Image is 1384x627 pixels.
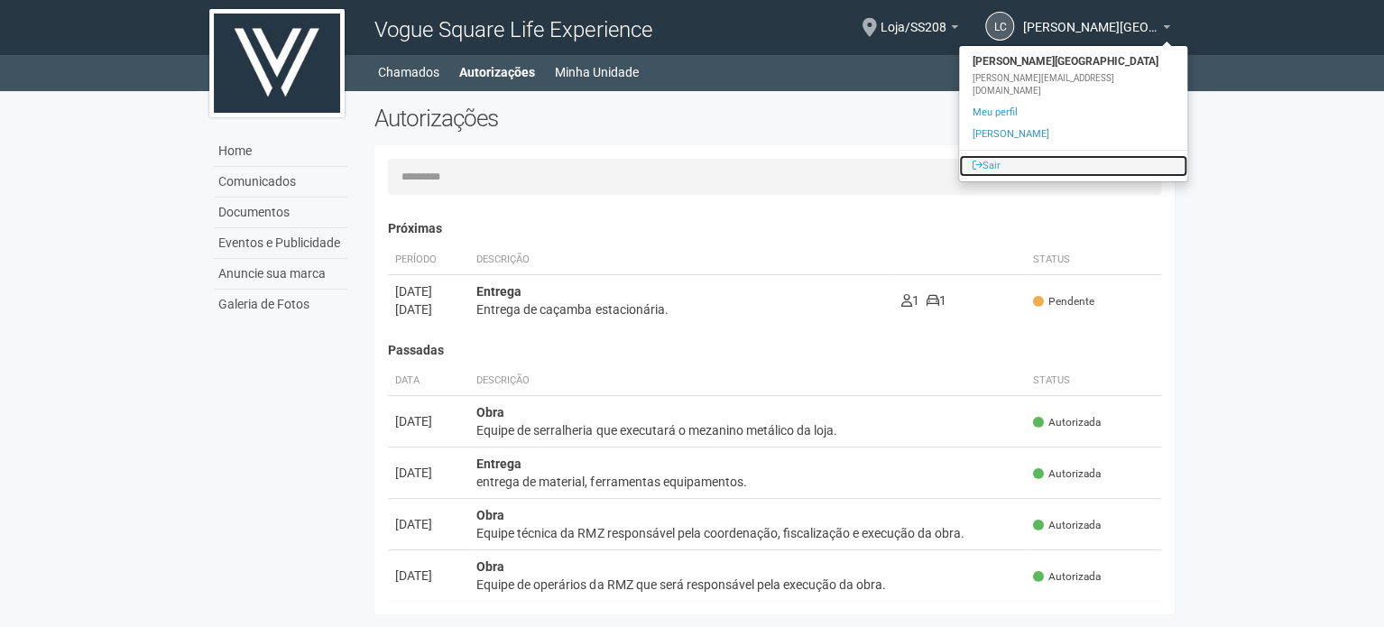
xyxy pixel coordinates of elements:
[901,293,919,308] span: 1
[476,473,1019,491] div: entrega de material, ferramentas equipamentos.
[214,228,347,259] a: Eventos e Publicidade
[469,245,893,275] th: Descrição
[459,60,535,85] a: Autorizações
[476,456,521,471] strong: Entrega
[395,300,462,318] div: [DATE]
[959,51,1187,72] strong: [PERSON_NAME][GEOGRAPHIC_DATA]
[476,559,504,574] strong: Obra
[395,282,462,300] div: [DATE]
[378,60,439,85] a: Chamados
[476,421,1019,439] div: Equipe de serralheria que executará o mezanino metálico da loja.
[1033,518,1101,533] span: Autorizada
[374,17,651,42] span: Vogue Square Life Experience
[214,198,347,228] a: Documentos
[1026,366,1161,396] th: Status
[959,124,1187,145] a: [PERSON_NAME]
[214,167,347,198] a: Comunicados
[881,3,946,34] span: Loja/SS208
[374,105,761,132] h2: Autorizações
[959,155,1187,177] a: Sair
[476,300,886,318] div: Entrega de caçamba estacionária.
[388,366,469,396] th: Data
[209,9,345,117] img: logo.jpg
[1033,415,1101,430] span: Autorizada
[214,259,347,290] a: Anuncie sua marca
[476,405,504,420] strong: Obra
[395,515,462,533] div: [DATE]
[395,412,462,430] div: [DATE]
[1023,23,1170,37] a: [PERSON_NAME][GEOGRAPHIC_DATA]
[1023,3,1158,34] span: Leonardo Calandrini Lima
[959,72,1187,97] div: [PERSON_NAME][EMAIL_ADDRESS][DOMAIN_NAME]
[555,60,639,85] a: Minha Unidade
[388,222,1161,235] h4: Próximas
[476,576,1019,594] div: Equipe de operários da RMZ que será responsável pela execução da obra.
[395,464,462,482] div: [DATE]
[1033,569,1101,585] span: Autorizada
[214,290,347,319] a: Galeria de Fotos
[388,245,469,275] th: Período
[1026,245,1161,275] th: Status
[1033,466,1101,482] span: Autorizada
[959,102,1187,124] a: Meu perfil
[1033,294,1094,309] span: Pendente
[214,136,347,167] a: Home
[927,293,946,308] span: 1
[476,524,1019,542] div: Equipe técnica da RMZ responsável pela coordenação, fiscalização e execução da obra.
[469,366,1026,396] th: Descrição
[388,344,1161,357] h4: Passadas
[985,12,1014,41] a: LC
[476,284,521,299] strong: Entrega
[881,23,958,37] a: Loja/SS208
[476,508,504,522] strong: Obra
[395,567,462,585] div: [DATE]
